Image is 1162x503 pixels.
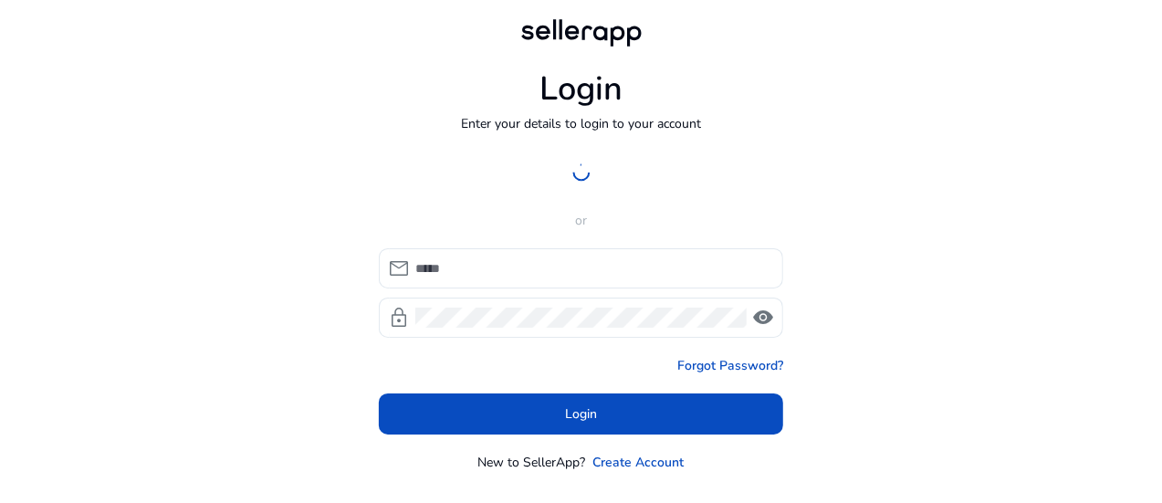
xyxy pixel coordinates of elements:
a: Create Account [593,453,685,472]
button: Login [379,393,783,435]
span: mail [388,257,410,279]
span: visibility [752,307,774,329]
span: lock [388,307,410,329]
p: or [379,211,783,230]
p: New to SellerApp? [478,453,586,472]
a: Forgot Password? [677,356,783,375]
h1: Login [539,69,623,109]
span: Login [565,404,597,424]
p: Enter your details to login to your account [461,114,701,133]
